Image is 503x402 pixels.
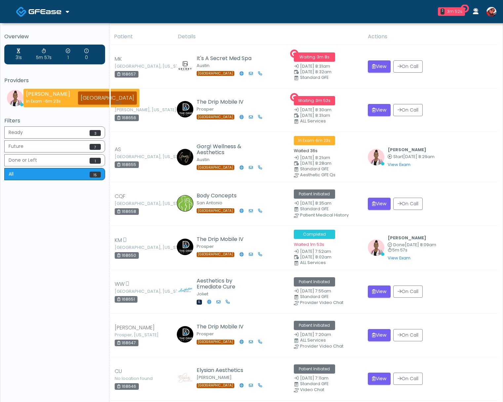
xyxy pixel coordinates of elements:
[197,367,254,373] h5: Elysian Aesthetics
[115,99,121,107] span: AA
[300,69,331,75] span: [DATE] 8:32am
[26,98,70,104] div: In Exam -
[294,70,360,74] small: Scheduled Time
[368,329,391,341] button: View
[393,242,405,248] span: Done
[115,333,151,337] small: Prosper, [US_STATE]
[26,90,70,98] strong: [PERSON_NAME]
[294,376,360,381] small: Date Created
[300,167,366,171] div: Standard GFE
[197,331,214,337] small: Prosper
[294,136,335,145] span: In Exam ·
[300,113,330,118] span: [DATE] 8:31am
[197,324,254,330] h5: The Drip Mobile IV
[197,236,254,242] h5: The Drip Mobile IV
[177,326,193,343] img: Melissa Shust
[441,9,445,15] div: 2
[388,235,426,241] b: [PERSON_NAME]
[115,55,122,63] span: MK
[368,149,384,165] img: Janaira Villalobos
[115,236,122,244] span: KM
[368,373,391,385] button: View
[4,126,105,139] button: Ready3
[115,155,151,159] small: [GEOGRAPHIC_DATA], [US_STATE]
[197,244,214,249] small: Prosper
[294,52,335,62] span: Waiting ·
[300,107,331,113] span: [DATE] 8:30am
[197,208,234,213] span: [GEOGRAPHIC_DATA]
[197,252,234,257] span: [GEOGRAPHIC_DATA]
[294,156,360,160] small: Date Created
[393,285,423,298] button: On Call
[177,370,193,386] img: Christy Duran
[115,115,139,121] div: 168656
[115,289,151,293] small: [GEOGRAPHIC_DATA], [US_STATE]
[115,252,139,259] div: 168650
[115,340,138,346] div: 168647
[388,255,410,261] a: View Exam
[388,147,426,152] b: [PERSON_NAME]
[197,55,254,61] h5: It's A Secret Med Spa
[197,157,210,162] small: Austin
[294,96,335,105] span: Waiting ·
[393,373,423,385] button: On Call
[4,34,105,40] h5: Overview
[115,161,139,168] div: 168655
[388,248,436,252] small: 5m 57s
[177,195,193,212] img: Geronimo Rodriguez
[294,277,335,286] span: Patient Initiated
[294,161,360,166] small: Scheduled Time
[368,60,391,73] button: View
[115,108,151,112] small: [PERSON_NAME], [US_STATE]
[300,338,366,342] div: ALL Services
[294,64,360,69] small: Date Created
[84,48,89,61] div: 0
[197,165,234,170] span: [GEOGRAPHIC_DATA]
[393,154,403,159] span: Start
[115,208,139,215] div: 168658
[110,29,174,45] th: Patient
[4,168,105,180] button: All15
[388,243,436,247] small: Completed at
[300,254,331,260] span: [DATE] 8:02am
[294,255,360,259] small: Scheduled Time
[405,242,436,248] span: [DATE] 8:09am
[300,63,330,69] span: [DATE] 8:31am
[300,213,366,217] div: Patient Medical History
[197,200,222,206] small: San Antonio
[300,261,366,265] div: ALL Services
[197,300,202,305] span: IL
[300,200,331,206] span: [DATE] 8:35am
[90,158,101,164] span: 1
[115,383,139,390] div: 168646
[294,108,360,112] small: Date Created
[434,5,469,18] a: 2 3m 52s
[368,104,391,116] button: View
[294,114,360,118] small: Scheduled Time
[316,98,330,103] span: 3m 52s
[447,9,462,15] div: 3m 52s
[364,29,498,45] th: Actions
[177,239,193,255] img: Melissa Shust
[16,6,27,17] img: Docovia
[4,154,105,166] button: Done or Left1
[300,288,331,294] span: [DATE] 7:55am
[393,104,423,116] button: On Call
[294,189,335,199] span: Patient Initiated
[294,250,360,254] small: Date Created
[300,207,366,211] div: Standard GFE
[393,329,423,341] button: On Call
[393,198,423,210] button: On Call
[294,230,335,239] span: Completed
[300,155,330,160] span: [DATE] 8:21am
[197,71,234,76] span: [GEOGRAPHIC_DATA]
[115,202,151,206] small: [GEOGRAPHIC_DATA], [US_STATE]
[300,382,366,386] div: Standard GFE
[197,115,234,119] span: [GEOGRAPHIC_DATA]
[28,8,61,15] img: Docovia
[197,278,254,290] h5: Aesthetics by Emediate Cure
[177,57,193,74] img: Amanda Creel
[115,192,125,200] span: CQF
[294,148,318,153] small: Waited 36s
[294,242,324,247] small: Waited 1m 53s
